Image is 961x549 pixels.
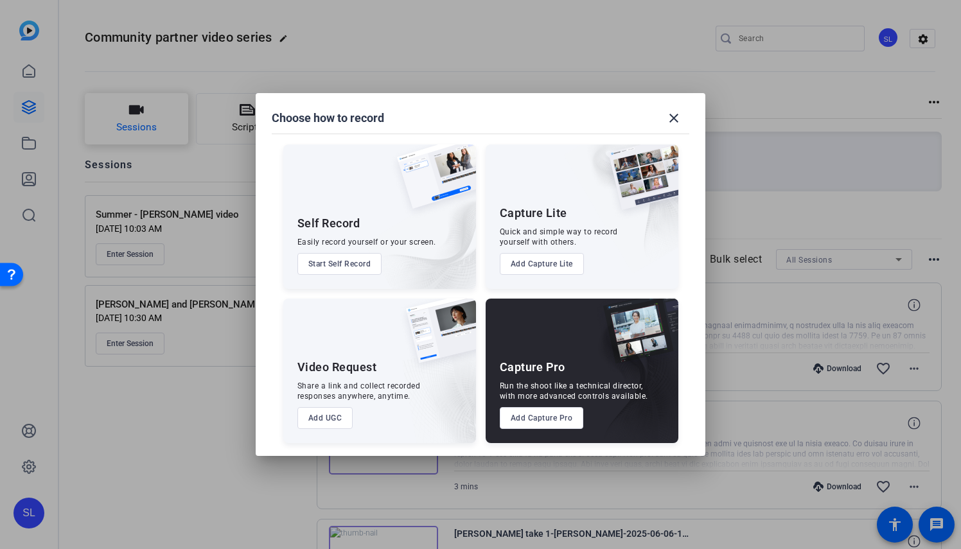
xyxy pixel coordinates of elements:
div: Video Request [297,360,377,375]
img: embarkstudio-capture-lite.png [563,144,678,273]
img: capture-lite.png [599,144,678,223]
button: Add UGC [297,407,353,429]
img: ugc-content.png [396,299,476,376]
button: Add Capture Lite [500,253,584,275]
img: self-record.png [387,144,476,222]
div: Run the shoot like a technical director, with more advanced controls available. [500,381,648,401]
img: embarkstudio-ugc-content.png [401,338,476,443]
button: Start Self Record [297,253,382,275]
div: Capture Lite [500,205,567,221]
h1: Choose how to record [272,110,384,126]
div: Capture Pro [500,360,565,375]
mat-icon: close [666,110,682,126]
div: Quick and simple way to record yourself with others. [500,227,618,247]
button: Add Capture Pro [500,407,584,429]
div: Easily record yourself or your screen. [297,237,436,247]
img: embarkstudio-capture-pro.png [583,315,678,443]
div: Self Record [297,216,360,231]
div: Share a link and collect recorded responses anywhere, anytime. [297,381,421,401]
img: embarkstudio-self-record.png [364,172,476,289]
img: capture-pro.png [594,299,678,377]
